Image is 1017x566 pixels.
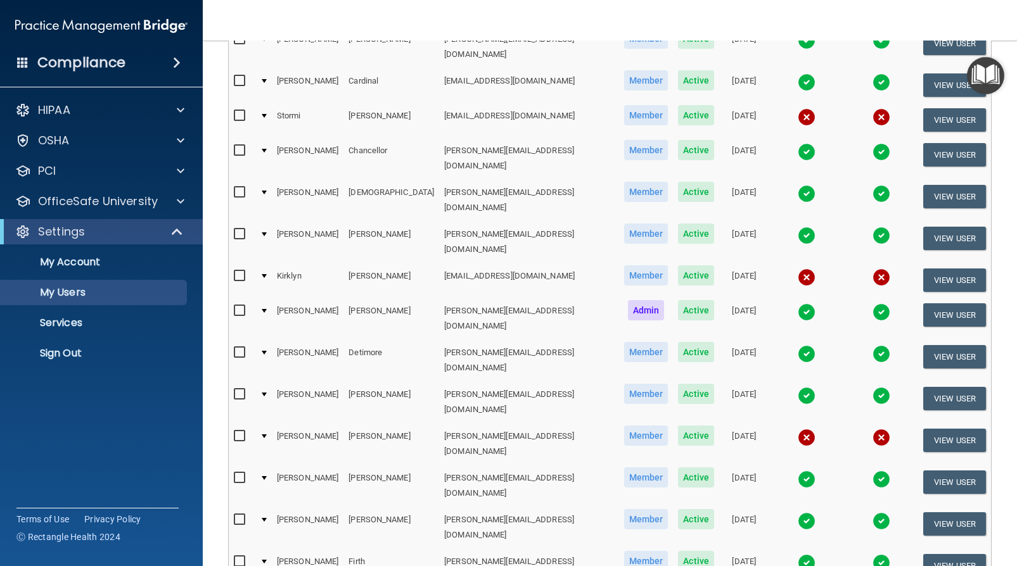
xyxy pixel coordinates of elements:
[343,68,439,103] td: Cardinal
[678,265,714,286] span: Active
[272,298,343,339] td: [PERSON_NAME]
[343,179,439,221] td: [DEMOGRAPHIC_DATA]
[678,182,714,202] span: Active
[8,286,181,299] p: My Users
[798,32,816,49] img: tick.e7d51cea.svg
[272,263,343,298] td: Kirklyn
[38,163,56,179] p: PCI
[15,103,184,118] a: HIPAA
[439,26,619,68] td: [PERSON_NAME][EMAIL_ADDRESS][DOMAIN_NAME]
[798,429,816,446] img: cross.ca9f0e7f.svg
[923,108,986,132] button: View User
[272,465,343,506] td: [PERSON_NAME]
[719,465,769,506] td: [DATE]
[678,467,714,487] span: Active
[343,137,439,179] td: Chancellor
[923,73,986,97] button: View User
[624,425,668,446] span: Member
[37,54,125,72] h4: Compliance
[624,223,668,244] span: Member
[15,133,184,148] a: OSHA
[439,221,619,263] td: [PERSON_NAME][EMAIL_ADDRESS][DOMAIN_NAME]
[439,103,619,137] td: [EMAIL_ADDRESS][DOMAIN_NAME]
[719,103,769,137] td: [DATE]
[624,509,668,529] span: Member
[719,298,769,339] td: [DATE]
[873,387,890,405] img: tick.e7d51cea.svg
[678,425,714,446] span: Active
[719,221,769,263] td: [DATE]
[343,26,439,68] td: [PERSON_NAME]
[8,347,181,360] p: Sign Out
[719,179,769,221] td: [DATE]
[873,470,890,488] img: tick.e7d51cea.svg
[798,303,816,321] img: tick.e7d51cea.svg
[923,303,986,327] button: View User
[719,263,769,298] td: [DATE]
[439,339,619,381] td: [PERSON_NAME][EMAIL_ADDRESS][DOMAIN_NAME]
[923,387,986,410] button: View User
[439,263,619,298] td: [EMAIL_ADDRESS][DOMAIN_NAME]
[678,70,714,91] span: Active
[923,345,986,368] button: View User
[272,506,343,548] td: [PERSON_NAME]
[272,137,343,179] td: [PERSON_NAME]
[439,137,619,179] td: [PERSON_NAME][EMAIL_ADDRESS][DOMAIN_NAME]
[38,224,85,239] p: Settings
[923,429,986,452] button: View User
[15,224,184,239] a: Settings
[272,339,343,381] td: [PERSON_NAME]
[628,300,665,320] span: Admin
[873,185,890,203] img: tick.e7d51cea.svg
[873,227,890,244] img: tick.e7d51cea.svg
[343,339,439,381] td: Detimore
[798,470,816,488] img: tick.e7d51cea.svg
[439,423,619,465] td: [PERSON_NAME][EMAIL_ADDRESS][DOMAIN_NAME]
[719,339,769,381] td: [DATE]
[624,140,668,160] span: Member
[343,221,439,263] td: [PERSON_NAME]
[678,223,714,244] span: Active
[272,26,343,68] td: [PERSON_NAME]
[439,179,619,221] td: [PERSON_NAME][EMAIL_ADDRESS][DOMAIN_NAME]
[967,57,1004,94] button: Open Resource Center
[798,108,816,126] img: cross.ca9f0e7f.svg
[343,506,439,548] td: [PERSON_NAME]
[343,103,439,137] td: [PERSON_NAME]
[798,268,816,286] img: cross.ca9f0e7f.svg
[624,105,668,125] span: Member
[873,143,890,161] img: tick.e7d51cea.svg
[923,143,986,167] button: View User
[15,163,184,179] a: PCI
[624,265,668,286] span: Member
[678,384,714,404] span: Active
[16,513,69,525] a: Terms of Use
[798,143,816,161] img: tick.e7d51cea.svg
[923,32,986,55] button: View User
[678,105,714,125] span: Active
[678,300,714,320] span: Active
[439,68,619,103] td: [EMAIL_ADDRESS][DOMAIN_NAME]
[873,108,890,126] img: cross.ca9f0e7f.svg
[873,32,890,49] img: tick.e7d51cea.svg
[873,268,890,286] img: cross.ca9f0e7f.svg
[272,221,343,263] td: [PERSON_NAME]
[343,263,439,298] td: [PERSON_NAME]
[8,256,181,268] p: My Account
[873,429,890,446] img: cross.ca9f0e7f.svg
[439,506,619,548] td: [PERSON_NAME][EMAIL_ADDRESS][DOMAIN_NAME]
[343,381,439,423] td: [PERSON_NAME]
[624,70,668,91] span: Member
[38,103,70,118] p: HIPAA
[719,26,769,68] td: [DATE]
[38,194,158,209] p: OfficeSafe University
[272,103,343,137] td: Stormi
[798,345,816,363] img: tick.e7d51cea.svg
[15,13,188,39] img: PMB logo
[719,506,769,548] td: [DATE]
[439,465,619,506] td: [PERSON_NAME][EMAIL_ADDRESS][DOMAIN_NAME]
[873,512,890,530] img: tick.e7d51cea.svg
[272,423,343,465] td: [PERSON_NAME]
[798,387,816,405] img: tick.e7d51cea.svg
[272,68,343,103] td: [PERSON_NAME]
